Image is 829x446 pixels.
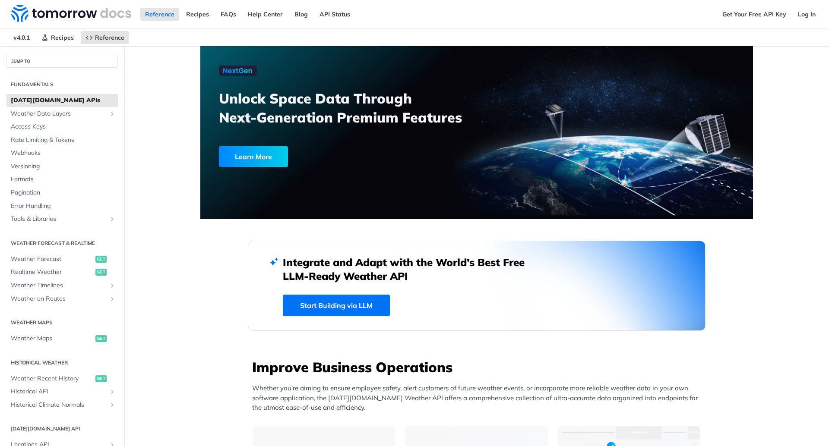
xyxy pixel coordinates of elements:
button: JUMP TO [6,55,118,68]
button: Show subpages for Historical Climate Normals [109,402,116,408]
a: Formats [6,173,118,186]
a: Reference [81,31,129,44]
span: get [95,375,107,382]
a: Realtime Weatherget [6,266,118,279]
a: [DATE][DOMAIN_NAME] APIs [6,94,118,107]
a: Start Building via LLM [283,295,390,316]
a: Tools & LibrariesShow subpages for Tools & Libraries [6,213,118,226]
h2: Fundamentals [6,81,118,88]
h2: Weather Forecast & realtime [6,239,118,247]
a: Weather Forecastget [6,253,118,266]
h3: Unlock Space Data Through Next-Generation Premium Features [219,89,486,127]
button: Show subpages for Weather Timelines [109,282,116,289]
a: Weather Data LayersShow subpages for Weather Data Layers [6,107,118,120]
span: Error Handling [11,202,116,210]
a: Versioning [6,160,118,173]
button: Show subpages for Tools & Libraries [109,216,116,223]
a: Rate Limiting & Tokens [6,134,118,147]
a: Webhooks [6,147,118,160]
p: Whether you’re aiming to ensure employee safety, alert customers of future weather events, or inc... [252,383,706,413]
h2: [DATE][DOMAIN_NAME] API [6,425,118,433]
span: get [95,256,107,263]
a: Get Your Free API Key [718,8,791,21]
span: Realtime Weather [11,268,93,276]
a: Blog [290,8,313,21]
a: FAQs [216,8,241,21]
span: Historical API [11,387,107,396]
img: NextGen [219,66,257,76]
a: Learn More [219,146,433,167]
a: Pagination [6,186,118,199]
span: Reference [95,34,124,41]
a: Weather on RoutesShow subpages for Weather on Routes [6,292,118,305]
span: get [95,269,107,276]
h3: Improve Business Operations [252,358,706,377]
a: Recipes [37,31,79,44]
a: Historical APIShow subpages for Historical API [6,385,118,398]
span: Rate Limiting & Tokens [11,136,116,144]
span: Recipes [51,34,74,41]
span: [DATE][DOMAIN_NAME] APIs [11,96,116,105]
h2: Weather Maps [6,319,118,327]
a: Recipes [181,8,214,21]
span: Weather Maps [11,334,93,343]
a: API Status [315,8,355,21]
a: Reference [140,8,179,21]
span: Weather on Routes [11,295,107,303]
h2: Integrate and Adapt with the World’s Best Free LLM-Ready Weather API [283,255,538,283]
a: Historical Climate NormalsShow subpages for Historical Climate Normals [6,399,118,411]
a: Error Handling [6,200,118,213]
a: Weather Recent Historyget [6,372,118,385]
button: Show subpages for Weather on Routes [109,295,116,302]
a: Weather Mapsget [6,332,118,345]
h2: Historical Weather [6,359,118,367]
a: Access Keys [6,120,118,133]
span: Weather Forecast [11,255,93,264]
a: Weather TimelinesShow subpages for Weather Timelines [6,279,118,292]
span: Pagination [11,188,116,197]
span: get [95,335,107,342]
span: Versioning [11,162,116,171]
div: Learn More [219,146,288,167]
a: Log In [793,8,820,21]
img: Tomorrow.io Weather API Docs [11,5,131,22]
span: Webhooks [11,149,116,157]
span: Access Keys [11,122,116,131]
span: Weather Data Layers [11,110,107,118]
span: Tools & Libraries [11,215,107,223]
span: Weather Timelines [11,281,107,290]
button: Show subpages for Historical API [109,388,116,395]
span: Historical Climate Normals [11,401,107,409]
span: Formats [11,175,116,184]
span: v4.0.1 [9,31,35,44]
button: Show subpages for Weather Data Layers [109,110,116,117]
a: Help Center [243,8,288,21]
span: Weather Recent History [11,374,93,383]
